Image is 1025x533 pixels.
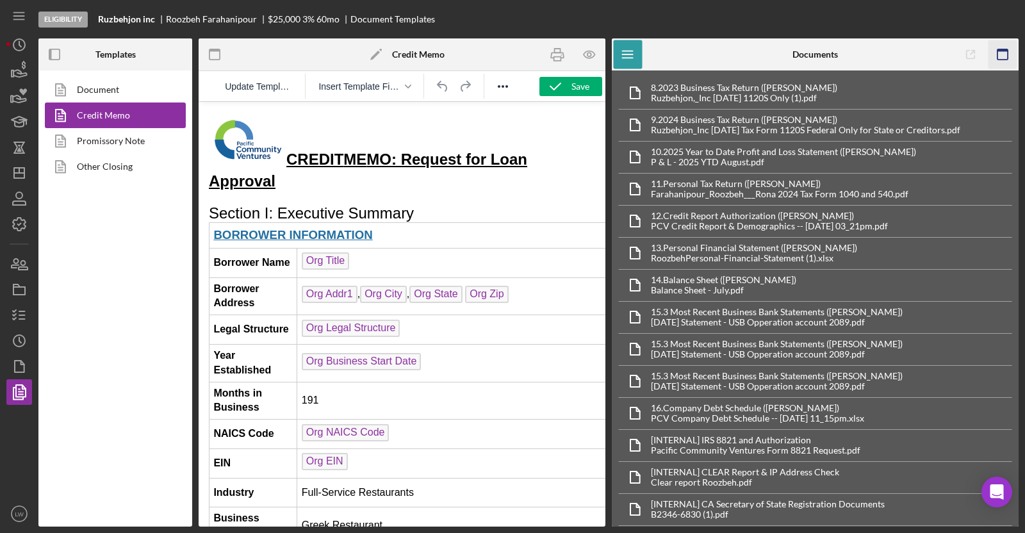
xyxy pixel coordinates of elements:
span: Org Business Start Date [103,251,223,268]
div: 10. 2025 Year to Date Profit and Loss Statement ([PERSON_NAME]) [651,147,916,157]
span: Update Template [225,81,292,92]
div: [DATE] Statement - USB Opperation account 2089.pdf [651,349,903,359]
span: Insert Template Field [318,81,400,92]
b: Ruzbehjon inc [98,14,155,24]
div: [INTERNAL] IRS 8821 and Authorization [651,435,860,445]
a: Credit Memo [45,102,179,128]
div: Clear report Roozbeh.pdf [651,477,839,488]
div: 11. Personal Tax Return ([PERSON_NAME]) [651,179,908,189]
strong: NAICS Code [15,326,75,337]
div: [DATE] Statement - USB Opperation account 2089.pdf [651,381,903,391]
div: [INTERNAL] CLEAR Report & IP Address Check [651,467,839,477]
button: LW [6,501,32,527]
iframe: Rich Text Area [199,102,605,527]
div: Save [571,77,589,96]
button: Reset the template to the current product template value [220,78,297,95]
strong: Industry [15,385,55,396]
div: RoozbehPersonal-Financial-Statement (1).xlsx [651,253,857,263]
div: 15. 3 Most Recent Business Bank Statements ([PERSON_NAME]) [651,339,903,349]
div: PCV Credit Report & Demographics -- [DATE] 03_21pm.pdf [651,221,888,231]
a: Other Closing [45,154,179,179]
div: 15. 3 Most Recent Business Bank Statements ([PERSON_NAME]) [651,307,903,317]
div: 16. Company Debt Schedule ([PERSON_NAME]) [651,403,864,413]
text: LW [15,511,24,518]
div: Roozbeh Farahanipour [166,14,268,24]
button: Undo [432,78,454,95]
div: Balance Sheet - July.pdf [651,285,796,295]
a: Promissory Note [45,128,179,154]
div: [INTERNAL] CA Secretary of State Registration Documents [651,499,885,509]
div: Eligibility [38,12,88,28]
td: Full-Service Restaurants [99,376,552,405]
span: Org City [161,184,208,201]
div: 13. Personal Financial Statement ([PERSON_NAME]) [651,243,857,253]
span: Org EIN [103,351,149,368]
strong: Months in Business [15,286,63,311]
td: 191 [99,280,552,318]
span: Org NAICS Code [103,322,191,340]
div: 8. 2023 Business Tax Return ([PERSON_NAME]) [651,83,837,93]
strong: Business Description [15,411,71,436]
div: 60 mo [316,14,340,24]
b: Credit Memo [392,49,445,60]
div: Ruzbehjon,_Inc [DATE] 1120S Only (1).pdf [651,93,837,103]
strong: EIN [15,356,32,366]
div: Farahanipour_Roozbeh___Rona 2024 Tax Form 1040 and 540.pdf [651,189,908,199]
span: Org Addr1 [103,184,159,201]
div: 12. Credit Report Authorization ([PERSON_NAME]) [651,211,888,221]
div: [DATE] Statement - USB Opperation account 2089.pdf [651,317,903,327]
button: Redo [454,78,476,95]
div: Ruzbehjon_Inc [DATE] Tax Form 1120S Federal Only for State or Creditors.pdf [651,125,960,135]
button: Reveal or hide additional toolbar items [492,78,514,95]
strong: Year Established [15,248,72,273]
div: PCV Company Debt Schedule -- [DATE] 11_15pm.xlsx [651,413,864,423]
div: 14. Balance Sheet ([PERSON_NAME]) [651,275,796,285]
span: $25,000 [268,13,300,24]
div: P & L - 2025 YTD August.pdf [651,157,916,167]
a: Document [45,77,179,102]
b: Templates [95,49,136,60]
span: Org State [211,184,263,201]
button: Save [539,77,602,96]
div: Pacific Community Ventures Form 8821 Request.pdf [651,445,860,455]
td: Greek Restaurant [99,405,552,443]
div: Open Intercom Messenger [981,477,1012,507]
div: 3 % [302,14,315,24]
div: 15. 3 Most Recent Business Bank Statements ([PERSON_NAME]) [651,371,903,381]
strong: Legal Structure [15,222,90,233]
div: Document Templates [350,14,435,24]
div: B2346-6830 (1).pdf [651,509,885,520]
span: Org Zip [266,184,309,201]
b: Documents [792,49,838,60]
td: , , [99,176,552,213]
span: Org Legal Structure [103,218,202,235]
div: 9. 2024 Business Tax Return ([PERSON_NAME]) [651,115,960,125]
button: Insert Template Field [313,78,416,95]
